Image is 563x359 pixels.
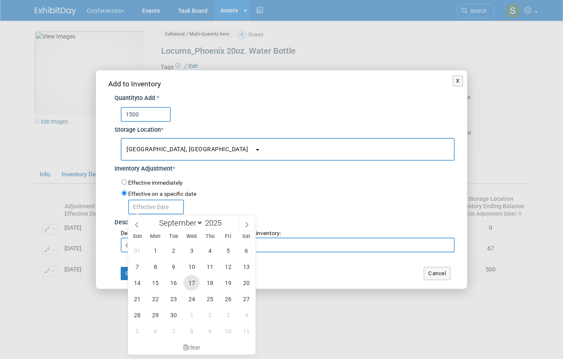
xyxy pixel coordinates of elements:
[238,323,254,339] span: October 11, 2025
[220,307,236,323] span: October 3, 2025
[128,340,255,354] div: clear
[115,161,455,174] div: Inventory Adjustment
[238,259,254,275] span: September 13, 2025
[108,80,161,88] span: Add to Inventory
[128,200,184,214] input: Effective Date
[147,259,163,275] span: September 8, 2025
[202,291,218,307] span: September 25, 2025
[238,243,254,259] span: September 6, 2025
[220,275,236,291] span: September 19, 2025
[424,267,451,280] button: Cancel
[453,76,463,86] button: X
[129,323,145,339] span: October 5, 2025
[129,291,145,307] span: September 21, 2025
[238,275,254,291] span: September 20, 2025
[146,234,165,239] span: Mon
[128,234,146,239] span: Sun
[165,291,181,307] span: September 23, 2025
[202,259,218,275] span: September 11, 2025
[165,323,181,339] span: October 7, 2025
[147,307,163,323] span: September 29, 2025
[238,291,254,307] span: September 27, 2025
[184,259,200,275] span: September 10, 2025
[115,122,455,135] div: Storage Location
[183,234,201,239] span: Wed
[147,275,163,291] span: September 15, 2025
[121,230,281,236] span: Describe the nature of (or reason for) this increase in inventory:
[165,243,181,259] span: September 2, 2025
[165,307,181,323] span: September 30, 2025
[129,243,145,259] span: August 31, 2025
[129,307,145,323] span: September 28, 2025
[202,323,218,339] span: October 9, 2025
[202,275,218,291] span: September 18, 2025
[147,323,163,339] span: October 6, 2025
[220,259,236,275] span: September 12, 2025
[184,291,200,307] span: September 24, 2025
[201,234,219,239] span: Thu
[184,243,200,259] span: September 3, 2025
[137,95,155,102] span: to Add
[219,234,237,239] span: Fri
[155,218,203,228] select: Month
[184,307,200,323] span: October 1, 2025
[147,243,163,259] span: September 1, 2025
[165,234,183,239] span: Tue
[203,218,228,228] input: Year
[115,94,455,103] div: Quantity
[220,243,236,259] span: September 5, 2025
[238,307,254,323] span: October 4, 2025
[184,323,200,339] span: October 8, 2025
[202,307,218,323] span: October 2, 2025
[129,259,145,275] span: September 7, 2025
[220,291,236,307] span: September 26, 2025
[202,243,218,259] span: September 4, 2025
[220,323,236,339] span: October 10, 2025
[121,267,148,280] button: Submit
[129,275,145,291] span: September 14, 2025
[128,179,183,187] label: Effective immediately
[165,259,181,275] span: September 9, 2025
[165,275,181,291] span: September 16, 2025
[115,214,455,227] div: Description / Notes
[184,275,200,291] span: September 17, 2025
[121,138,455,161] button: [GEOGRAPHIC_DATA], [GEOGRAPHIC_DATA]
[128,190,196,197] label: Effective on a specific date
[147,291,163,307] span: September 22, 2025
[237,234,255,239] span: Sat
[126,146,255,152] span: [GEOGRAPHIC_DATA], [GEOGRAPHIC_DATA]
